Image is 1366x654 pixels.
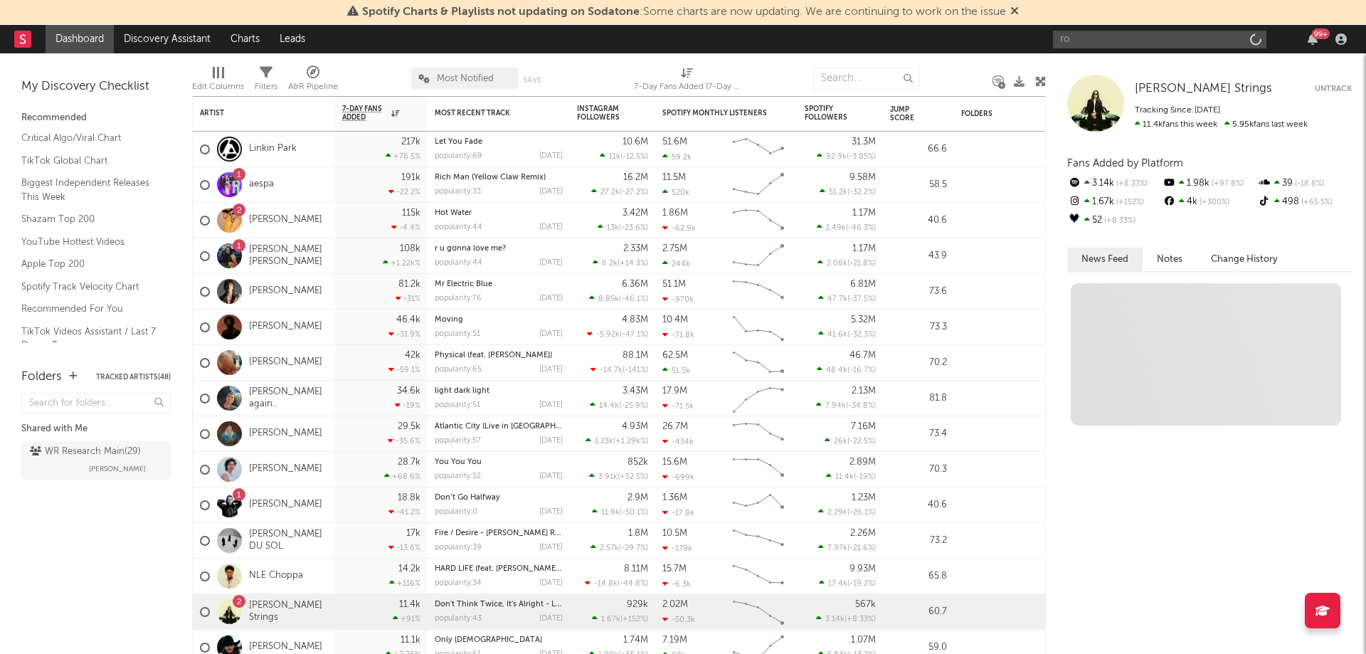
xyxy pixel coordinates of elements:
[890,248,947,265] div: 43.9
[726,274,790,310] svg: Chart title
[1299,199,1333,206] span: +65.5 %
[1257,174,1352,193] div: 39
[435,636,542,644] a: Only [DEMOGRAPHIC_DATA]
[609,153,620,161] span: 11k
[396,315,420,325] div: 46.4k
[1209,180,1244,188] span: +97.8 %
[249,285,322,297] a: [PERSON_NAME]
[850,280,876,289] div: 6.81M
[221,25,270,53] a: Charts
[435,387,563,395] div: light dark light
[1197,199,1229,206] span: +300 %
[589,472,648,481] div: ( )
[435,387,489,395] a: light dark light
[615,438,646,445] span: +1.29k %
[726,203,790,238] svg: Chart title
[852,137,876,147] div: 31.3M
[1114,180,1148,188] span: +8.33 %
[435,280,492,288] a: Mr Electric Blue
[539,437,563,445] div: [DATE]
[249,321,322,333] a: [PERSON_NAME]
[726,345,790,381] svg: Chart title
[1162,193,1256,211] div: 4k
[586,436,648,445] div: ( )
[849,351,876,360] div: 46.7M
[435,544,482,552] div: popularity: 39
[406,529,420,538] div: 17k
[435,352,552,359] a: Physical (feat. [PERSON_NAME])
[435,245,506,253] a: r u gonna love me?
[1053,31,1266,48] input: Search for artists
[539,188,563,196] div: [DATE]
[1308,33,1318,45] button: 99+
[21,279,157,295] a: Spotify Track Velocity Chart
[386,152,420,161] div: +76.5 %
[813,68,920,89] input: Search...
[435,174,546,181] a: Rich Man (Yellow Claw Remix)
[523,76,541,84] button: Save
[1067,174,1162,193] div: 3.14k
[21,211,157,227] a: Shazam Top 200
[890,105,926,122] div: Jump Score
[621,224,646,232] span: -23.6 %
[849,173,876,182] div: 9.58M
[435,494,500,502] a: Don’t Go Halfway
[634,60,741,102] div: 7-Day Fans Added (7-Day Fans Added)
[398,458,420,467] div: 28.7k
[622,280,648,289] div: 6.36M
[827,295,847,303] span: 47.7k
[395,401,420,410] div: -19 %
[817,152,876,161] div: ( )
[200,109,307,117] div: Artist
[662,422,688,431] div: 26.7M
[21,421,171,438] div: Shared with Me
[435,401,480,409] div: popularity: 51
[591,365,648,374] div: ( )
[598,473,618,481] span: 3.91k
[587,329,648,339] div: ( )
[622,189,646,196] span: -27.2 %
[21,234,157,250] a: YouTube Hottest Videos
[400,244,420,253] div: 108k
[384,472,420,481] div: +68.6 %
[662,366,690,375] div: 51.5k
[249,357,322,369] a: [PERSON_NAME]
[539,366,563,374] div: [DATE]
[805,105,854,122] div: Spotify Followers
[539,508,563,516] div: [DATE]
[890,212,947,229] div: 40.6
[890,141,947,158] div: 66.6
[249,244,328,268] a: [PERSON_NAME] [PERSON_NAME]
[827,509,847,517] span: 2.29k
[600,152,648,161] div: ( )
[388,543,420,552] div: -13.6 %
[398,422,420,431] div: 29.5k
[827,260,847,268] span: 2.06k
[539,330,563,338] div: [DATE]
[435,437,481,445] div: popularity: 57
[249,143,297,155] a: Linkin Park
[726,238,790,274] svg: Chart title
[435,423,761,431] a: Atlantic City (Live in [GEOGRAPHIC_DATA]) [feat. [PERSON_NAME] and [PERSON_NAME]]
[383,258,420,268] div: +1.22k %
[1135,106,1220,115] span: Tracking Since: [DATE]
[249,463,322,475] a: [PERSON_NAME]
[1293,180,1324,188] span: -18.8 %
[391,223,420,232] div: -4.4 %
[622,422,648,431] div: 4.93M
[249,641,322,653] a: [PERSON_NAME]
[628,458,648,467] div: 852k
[820,187,876,196] div: ( )
[1067,211,1162,230] div: 52
[662,188,689,197] div: 520k
[825,402,846,410] span: 7.94k
[1162,174,1256,193] div: 1.98k
[435,223,482,231] div: popularity: 44
[288,78,338,95] div: A&R Pipeline
[435,316,563,324] div: Moving
[192,78,244,95] div: Edit Columns
[816,401,876,410] div: ( )
[388,436,420,445] div: -35.6 %
[591,187,648,196] div: ( )
[726,487,790,523] svg: Chart title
